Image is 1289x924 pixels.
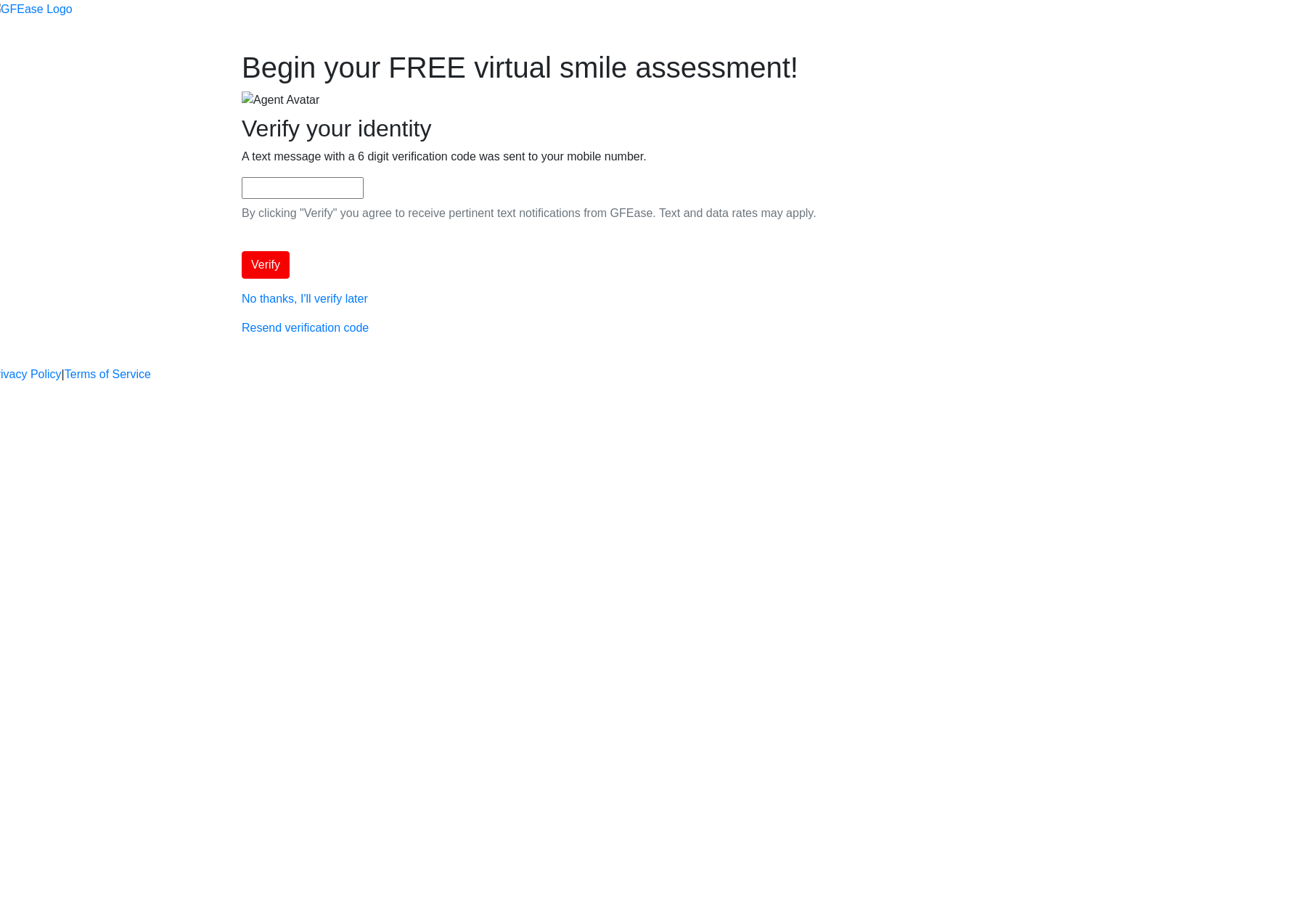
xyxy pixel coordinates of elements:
a: Terms of Service [65,366,151,383]
a: | [62,366,65,383]
h1: Begin your FREE virtual smile assessment! [242,50,1047,85]
p: By clicking "Verify" you agree to receive pertinent text notifications from GFEase. Text and data... [242,205,1047,222]
a: No thanks, I'll verify later [242,293,368,305]
p: A text message with a 6 digit verification code was sent to your mobile number. [242,148,1047,165]
button: Verify [242,251,290,279]
img: Agent Avatar [242,91,319,109]
a: Resend verification code [242,322,369,334]
h2: Verify your identity [242,115,1047,142]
